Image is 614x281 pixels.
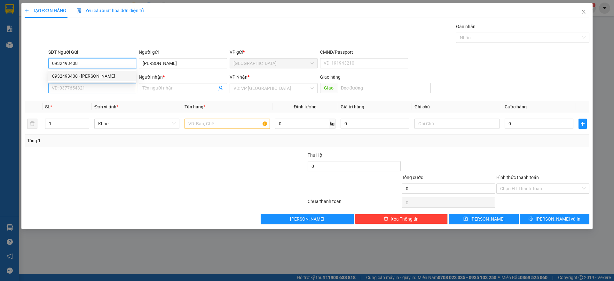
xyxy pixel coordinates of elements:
input: Dọc đường [337,83,431,93]
input: 0 [341,119,409,129]
span: user-add [218,86,223,91]
span: Tổng cước [402,175,423,180]
span: Cước hàng [505,104,527,109]
span: Nha Trang [233,59,314,68]
span: [PERSON_NAME] và In [536,215,580,222]
img: logo.jpg [8,8,40,40]
label: Hình thức thanh toán [496,175,539,180]
span: [PERSON_NAME] [470,215,505,222]
div: Tổng: 1 [27,137,237,144]
img: icon [76,8,82,13]
button: Close [575,3,593,21]
div: Người nhận [139,74,227,81]
div: Người gửi [139,49,227,56]
div: CMND/Passport [320,49,408,56]
span: Yêu cầu xuất hóa đơn điện tử [76,8,144,13]
span: plus [25,8,29,13]
span: Giao [320,83,337,93]
span: TẠO ĐƠN HÀNG [25,8,66,13]
button: printer[PERSON_NAME] và In [520,214,589,224]
span: Giao hàng [320,74,341,80]
div: Chưa thanh toán [307,198,401,209]
li: (c) 2017 [54,30,88,38]
span: VP Nhận [230,74,248,80]
span: delete [384,216,388,222]
input: Ghi Chú [414,119,500,129]
span: Khác [98,119,176,129]
span: Xóa Thông tin [391,215,419,222]
span: save [463,216,468,222]
span: Thu Hộ [308,152,322,158]
b: [DOMAIN_NAME] [54,24,88,29]
button: save[PERSON_NAME] [449,214,518,224]
button: deleteXóa Thông tin [355,214,448,224]
span: close [581,9,586,14]
b: BIÊN NHẬN GỬI HÀNG [41,9,61,51]
div: 0932493408 - VÕ THỊ THU HÀ [48,71,136,81]
div: VP gửi [230,49,318,56]
span: Đơn vị tính [94,104,118,109]
button: delete [27,119,37,129]
b: [PERSON_NAME] [8,41,36,71]
button: [PERSON_NAME] [261,214,354,224]
span: Tên hàng [185,104,205,109]
label: Gán nhãn [456,24,476,29]
span: Giá trị hàng [341,104,364,109]
img: logo.jpg [69,8,85,23]
th: Ghi chú [412,101,502,113]
span: kg [329,119,335,129]
span: Định lượng [294,104,317,109]
div: SĐT Người Gửi [48,49,136,56]
span: printer [529,216,533,222]
span: plus [579,121,586,126]
input: VD: Bàn, Ghế [185,119,270,129]
div: 0932493408 - [PERSON_NAME] [52,73,132,80]
button: plus [579,119,587,129]
span: [PERSON_NAME] [290,215,324,222]
span: SL [45,104,50,109]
